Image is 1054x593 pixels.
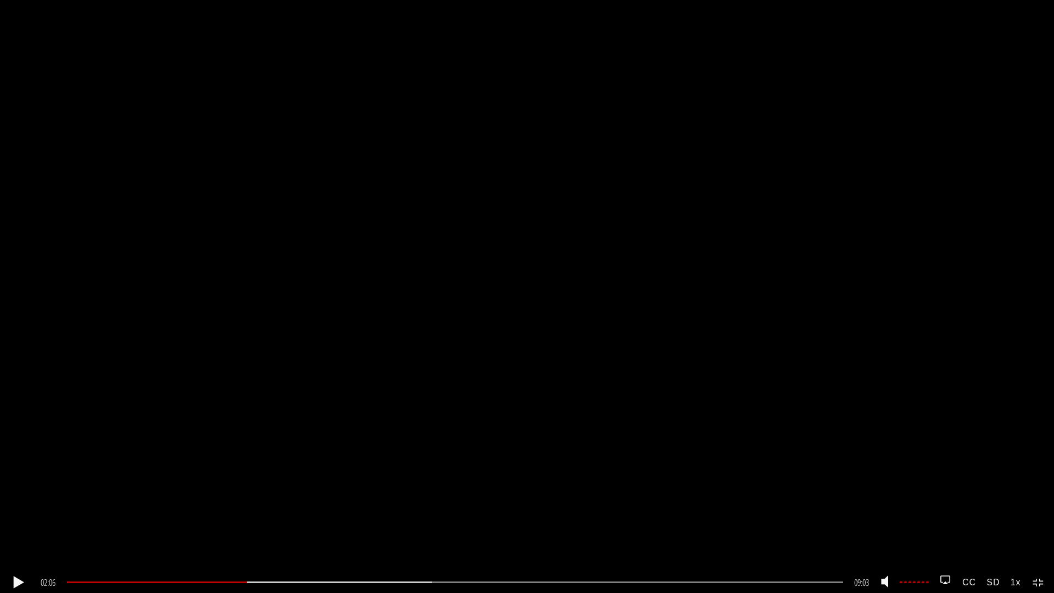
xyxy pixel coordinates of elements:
[957,572,981,592] strong: CC
[940,574,950,591] a: Play on AirPlay device
[40,578,57,587] span: 02:06
[1005,572,1026,592] strong: 1x
[982,572,1005,592] strong: SD
[854,578,869,587] span: 09:03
